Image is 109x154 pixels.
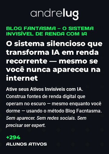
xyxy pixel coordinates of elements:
h1: Blog Fantasma — O Sistema Invisível de Renda com IA [6,26,103,36]
h4: ALUNOS ativos [6,141,47,147]
p: Construa fontes de renda digital que operam no escuro — mesmo enquanto você dorme — usando o méto... [6,86,103,129]
h3: O sistema silencioso que transforma IA em renda recorrente — mesmo se você nunca apareceu na inte... [6,39,103,83]
em: Sem aparecer. Sem redes sociais. Sem precisar ser expert. [6,115,87,128]
strong: Ative seus Ativos Invisíveis com IA. [6,86,83,92]
div: + [6,134,47,141]
span: 294 [9,134,20,141]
